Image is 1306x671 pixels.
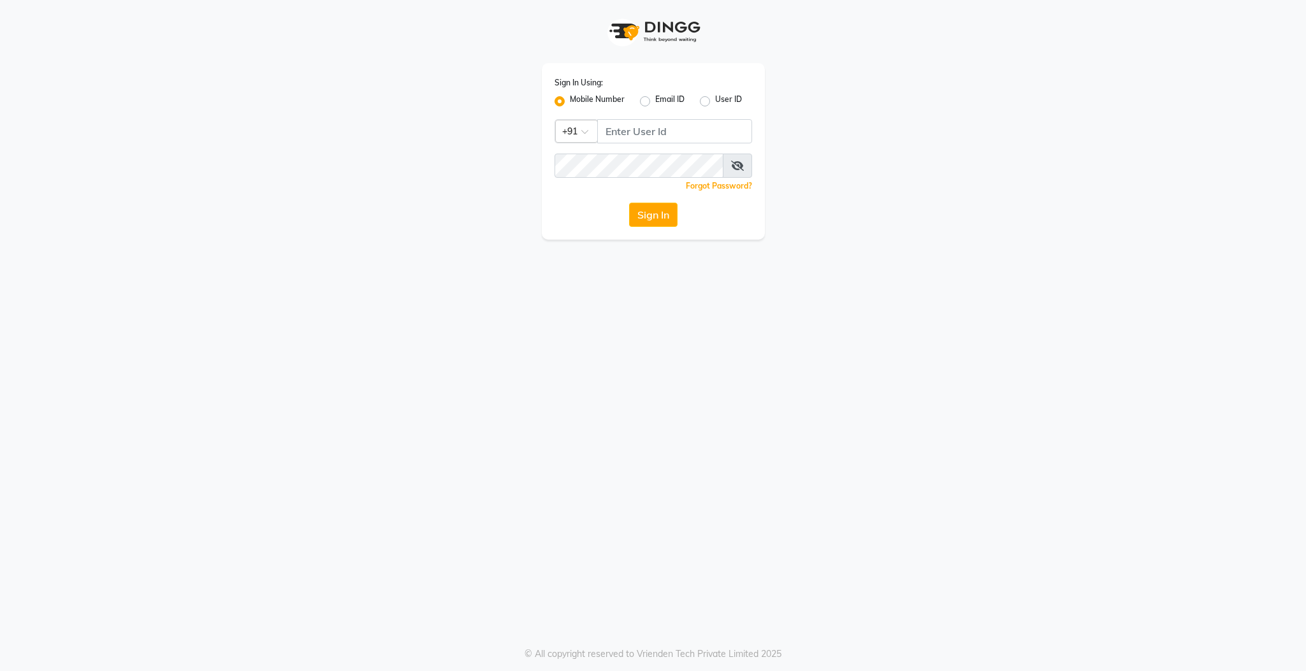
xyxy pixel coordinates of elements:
label: Email ID [655,94,685,109]
label: Mobile Number [570,94,625,109]
input: Username [555,154,723,178]
input: Username [597,119,752,143]
label: Sign In Using: [555,77,603,89]
label: User ID [715,94,742,109]
a: Forgot Password? [686,181,752,191]
img: logo1.svg [602,13,704,50]
button: Sign In [629,203,678,227]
